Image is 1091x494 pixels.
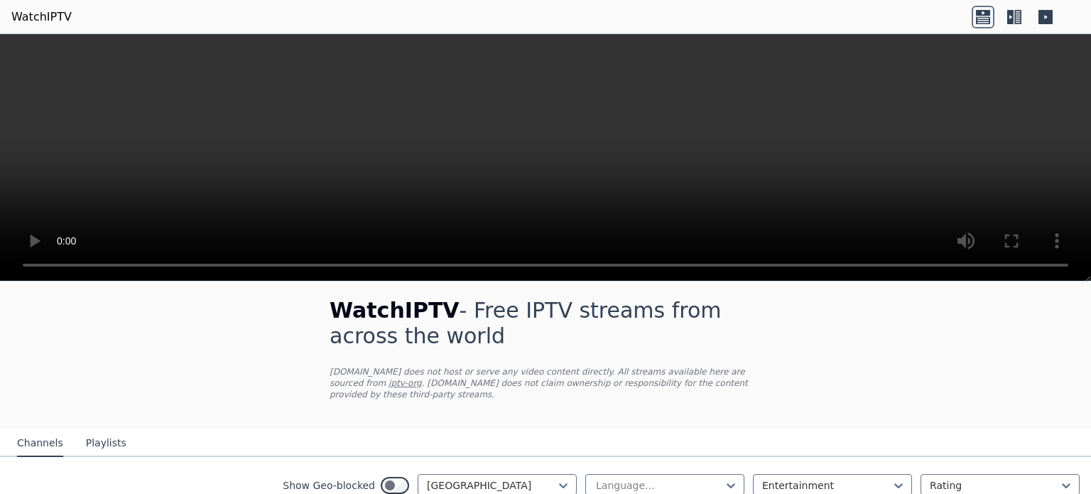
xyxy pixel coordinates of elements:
span: WatchIPTV [330,298,460,323]
a: iptv-org [389,378,422,388]
label: Show Geo-blocked [283,478,375,493]
button: Playlists [86,430,126,457]
a: WatchIPTV [11,9,72,26]
h1: - Free IPTV streams from across the world [330,298,761,349]
p: [DOMAIN_NAME] does not host or serve any video content directly. All streams available here are s... [330,366,761,400]
button: Channels [17,430,63,457]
